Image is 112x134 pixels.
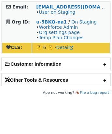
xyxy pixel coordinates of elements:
[36,19,67,25] a: u-5BKQ-na1
[12,4,28,9] strong: Email:
[6,45,22,50] strong: CLS:
[39,30,79,35] a: Org settings page
[2,58,110,70] h2: Customer Information
[39,9,75,15] a: User on Staging
[36,25,83,40] span: • • •
[56,45,73,50] a: Detail
[12,19,30,25] strong: Org ID:
[36,9,75,15] span: •
[80,91,111,95] a: File a bug report!
[39,25,78,30] a: Workforce Admin
[71,19,97,25] a: On Staging
[39,35,83,40] a: Temp Plan Changes
[2,74,110,86] h2: Other Tools & Resources
[68,19,70,25] strong: /
[1,90,111,96] footer: App not working? 🪳
[32,43,110,53] td: 🤔 6 🤔 -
